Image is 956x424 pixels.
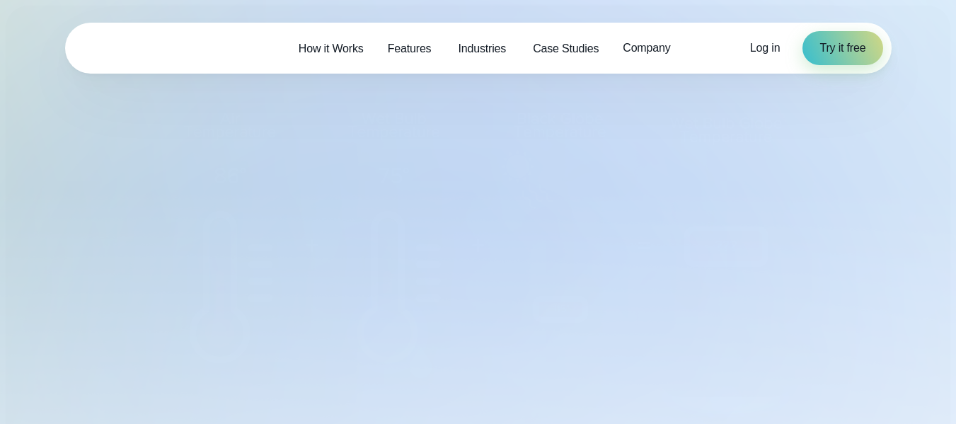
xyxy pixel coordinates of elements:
a: Try it free [802,31,882,65]
span: Features [388,40,432,57]
span: How it Works [299,40,364,57]
a: Case Studies [521,34,611,63]
a: Log in [750,40,781,57]
span: Case Studies [533,40,599,57]
span: Company [623,40,670,57]
a: How it Works [287,34,376,63]
span: Try it free [819,40,865,57]
span: Industries [458,40,506,57]
span: Log in [750,42,781,54]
